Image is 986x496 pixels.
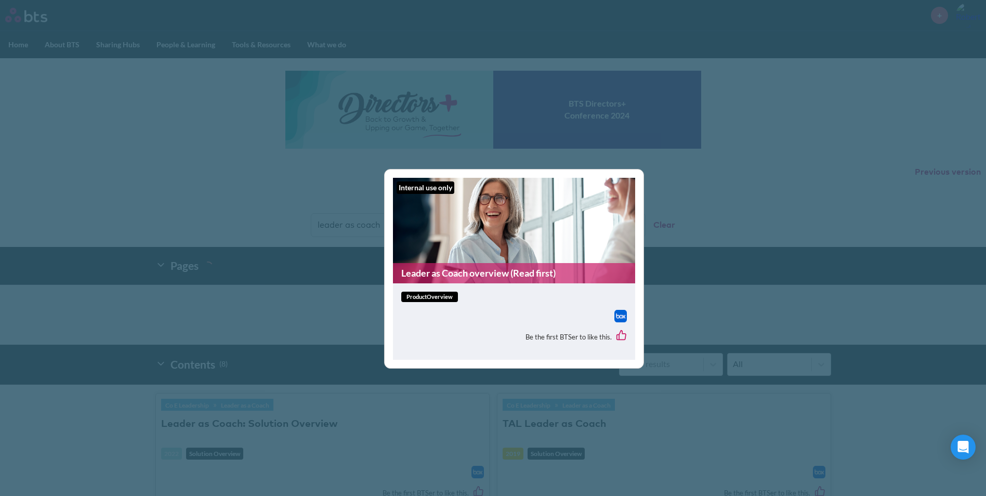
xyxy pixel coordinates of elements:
[401,292,458,303] span: productOverview
[951,435,976,460] div: Open Intercom Messenger
[614,310,627,322] a: Download file from Box
[397,181,454,194] div: Internal use only
[393,263,635,283] a: Leader as Coach overview (Read first)
[614,310,627,322] img: Box logo
[401,322,627,351] div: Be the first BTSer to like this.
